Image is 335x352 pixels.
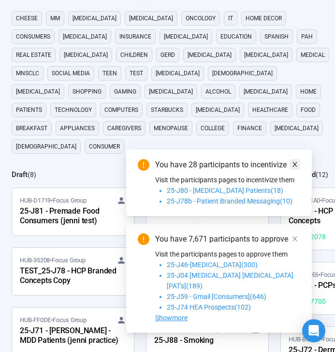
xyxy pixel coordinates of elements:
[301,32,313,41] span: PAH
[155,314,188,322] span: Showmore
[12,188,134,235] a: HUB-D1719•Focus Group25-J81 - Premade Food Consumers (jenni test)
[55,105,92,115] span: technology
[291,235,298,242] span: close
[149,87,193,96] span: [MEDICAL_DATA]
[173,222,184,232] span: 150
[301,105,316,115] span: Food
[120,50,148,60] span: children
[201,123,225,133] span: college
[156,68,200,78] span: [MEDICAL_DATA]
[252,105,288,115] span: healthcare
[160,50,175,60] span: GERD
[16,105,42,115] span: Patients
[212,68,273,78] span: [DEMOGRAPHIC_DATA]
[138,233,149,245] span: exclamation-circle
[154,123,188,133] span: menopause
[316,171,328,178] span: ( 12 )
[188,50,232,60] span: [MEDICAL_DATA]
[154,222,184,232] div: 0
[167,187,283,194] span: 25-J80 - [MEDICAL_DATA] Patients(18)
[16,68,39,78] span: mnsclc
[155,233,300,245] div: You have 7,671 participants to approve
[310,296,325,307] span: 7700
[167,197,292,205] span: 25-J78b - Patient Branded Messaging(10)
[167,261,258,269] span: 25-J46-[MEDICAL_DATA](300)
[63,32,107,41] span: [MEDICAL_DATA]
[228,14,233,23] span: it
[119,32,151,41] span: Insurance
[73,14,117,23] span: [MEDICAL_DATA]
[155,159,300,171] div: You have 28 participants to incentivize
[60,123,95,133] span: appliances
[167,303,251,311] span: 25-J74 HEA Prospects(102)
[20,315,87,325] span: HUB-FF0DE • Focus Group
[155,175,300,185] p: Visit the participants pages to incentivize them
[170,222,173,232] span: /
[16,14,38,23] span: cheese
[16,142,76,151] span: [DEMOGRAPHIC_DATA]
[151,105,183,115] span: starbucks
[167,293,266,300] span: 25-J59 - Gmail [Consumers](646)
[196,105,240,115] span: [MEDICAL_DATA]
[300,87,317,96] span: home
[28,171,36,178] span: ( 8 )
[12,170,28,179] h2: Draft
[289,231,326,242] div: 33
[50,14,60,23] span: MM
[291,161,298,168] span: close
[237,123,262,133] span: finance
[164,32,208,41] span: [MEDICAL_DATA]
[89,142,120,151] span: consumer
[246,14,282,23] span: home decor
[20,256,86,265] span: HUB-35208 • Focus Group
[102,68,117,78] span: Teen
[186,14,216,23] span: oncology
[244,50,288,60] span: [MEDICAL_DATA]
[107,123,141,133] span: caregivers
[130,68,143,78] span: Test
[301,50,325,60] span: medical
[20,205,126,228] div: 25-J81 - Premade Food Consumers (jenni test)
[73,87,102,96] span: shopping
[220,32,252,41] span: education
[16,32,50,41] span: consumers
[138,159,149,171] span: exclamation-circle
[205,87,231,96] span: alcohol
[12,248,134,295] a: HUB-35208•Focus GroupTEST_25-J78 - HCP Branded Concepts Copy
[52,68,90,78] span: social media
[154,335,261,347] div: 25-J88 - Smoking
[289,296,326,307] div: 16
[64,50,108,60] span: [MEDICAL_DATA]
[16,123,47,133] span: breakfast
[114,87,136,96] span: gaming
[310,231,325,242] span: 2078
[302,319,325,342] div: Open Intercom Messenger
[20,265,126,287] div: TEST_25-J78 - HCP Branded Concepts Copy
[16,50,51,60] span: real estate
[16,87,60,96] span: [MEDICAL_DATA]
[129,14,173,23] span: [MEDICAL_DATA]
[244,87,288,96] span: [MEDICAL_DATA]
[20,325,126,347] div: 25-J71 - [PERSON_NAME] - MDD Patients (jenni practice)
[104,105,138,115] span: computers
[192,222,208,232] div: 0
[264,32,289,41] span: Spanish
[155,249,300,259] p: Visit the participants pages to approve them
[20,196,87,205] span: HUB-D1719 • Focus Group
[275,123,319,133] span: [MEDICAL_DATA]
[167,271,293,290] span: 25-J04 [MEDICAL_DATA] [MEDICAL_DATA] [PAT's](189)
